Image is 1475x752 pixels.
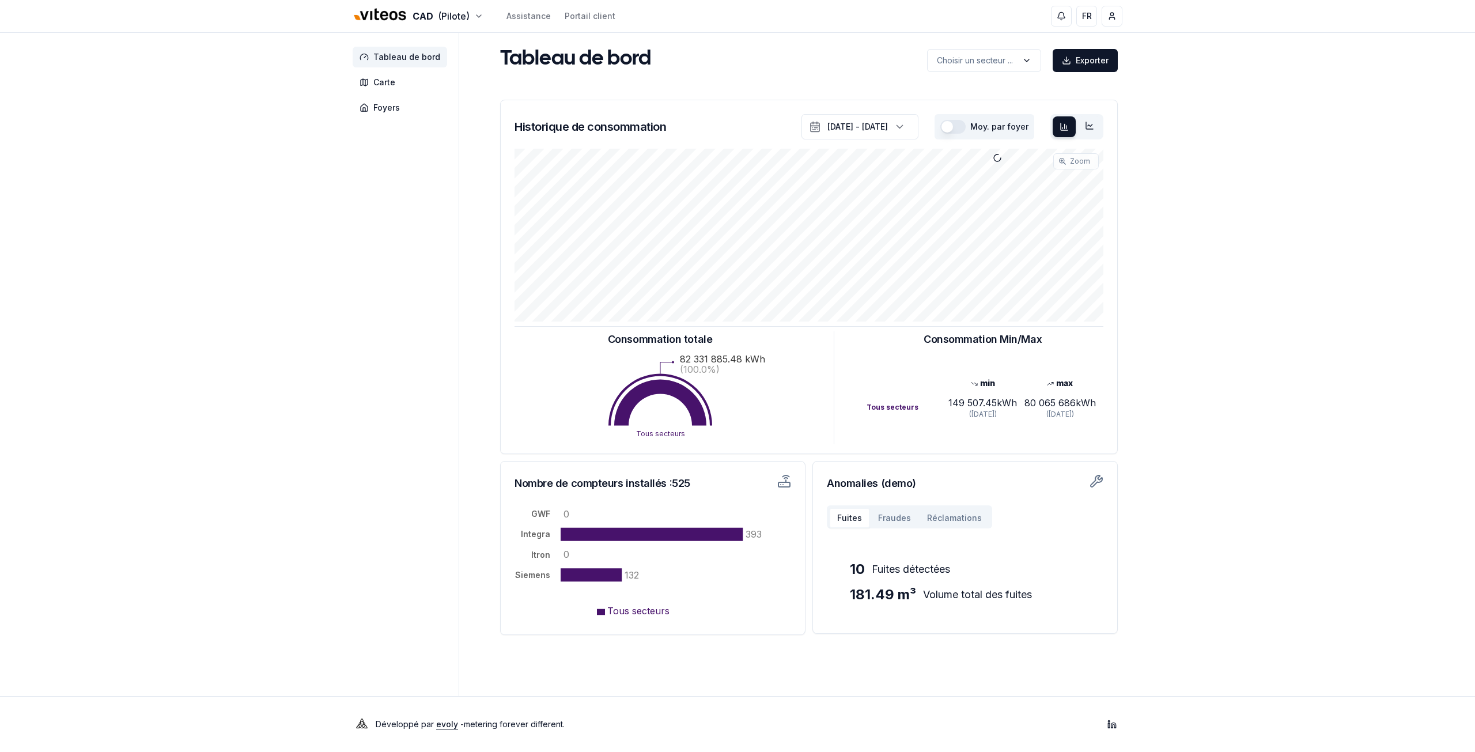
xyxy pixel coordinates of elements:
h3: Consommation Min/Max [924,331,1042,347]
h1: Tableau de bord [500,48,651,71]
tspan: Itron [531,550,550,560]
p: Développé par - metering forever different . [376,716,565,732]
a: Tableau de bord [353,47,452,67]
text: (100.0%) [680,364,720,375]
button: Réclamations [919,508,990,528]
h3: Consommation totale [608,331,712,347]
div: max [1022,377,1099,389]
span: Fuites détectées [872,561,950,577]
img: Viteos - CAD Logo [353,1,408,29]
span: Tous secteurs [607,605,670,617]
span: Volume total des fuites [923,587,1032,603]
a: Foyers [353,97,452,118]
span: Tableau de bord [373,51,440,63]
text: Tous secteurs [636,429,684,438]
button: FR [1076,6,1097,27]
span: FR [1082,10,1092,22]
span: Carte [373,77,395,88]
tspan: GWF [531,509,550,519]
div: 80 065 686 kWh [1022,396,1099,410]
tspan: Integra [521,529,550,539]
img: Evoly Logo [353,715,371,734]
button: Exporter [1053,49,1118,72]
h3: Historique de consommation [515,119,666,135]
div: ([DATE]) [1022,410,1099,419]
span: (Pilote) [438,9,470,23]
tspan: 0 [563,549,569,560]
tspan: 0 [563,508,569,520]
a: Assistance [506,10,551,22]
button: CAD(Pilote) [353,4,483,29]
tspan: Siemens [515,570,550,580]
button: [DATE] - [DATE] [801,114,918,139]
label: Moy. par foyer [970,123,1028,131]
span: 181.49 m³ [850,585,916,604]
span: CAD [413,9,433,23]
button: Fuites [829,508,870,528]
p: Choisir un secteur ... [937,55,1013,66]
h3: Nombre de compteurs installés : 525 [515,475,713,492]
a: Carte [353,72,452,93]
h3: Anomalies (demo) [827,475,1103,492]
span: Foyers [373,102,400,114]
button: label [927,49,1041,72]
span: 10 [850,560,865,579]
div: 149 507.45 kWh [944,396,1021,410]
text: 82 331 885.48 kWh [680,353,765,365]
a: Portail client [565,10,615,22]
div: min [944,377,1021,389]
button: Fraudes [870,508,919,528]
span: Zoom [1070,157,1090,166]
a: evoly [436,719,458,729]
tspan: 132 [625,569,639,581]
div: [DATE] - [DATE] [827,121,888,133]
div: Tous secteurs [867,403,944,412]
tspan: 393 [746,528,762,540]
div: ([DATE]) [944,410,1021,419]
